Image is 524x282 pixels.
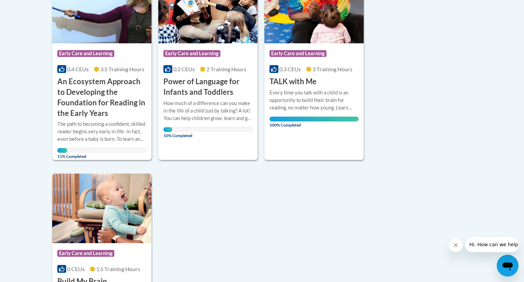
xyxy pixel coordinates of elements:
[270,117,359,128] span: 100% Completed
[100,66,144,72] span: 3.5 Training Hours
[163,127,172,138] span: 10% Completed
[57,76,146,118] h3: An Ecosystem Approach to Developing the Foundation for Reading in the Early Years
[270,76,317,87] h3: TALK with Me
[67,66,89,72] span: 0.4 CEUs
[67,266,85,272] span: 0 CEUs
[312,66,352,72] span: 3 Training Hours
[206,66,246,72] span: 2 Training Hours
[96,266,140,272] span: 1.5 Training Hours
[270,50,326,57] span: Early Care and Learning
[57,50,114,57] span: Early Care and Learning
[173,66,195,72] span: 0.2 CEUs
[497,255,519,277] iframe: Button to launch messaging window
[57,120,146,143] div: The path to becoming a confident, skilled reader begins very early in life- in fact, even before ...
[163,100,252,122] div: How much of a difference can you make in the life of a child just by talking? A lot! You can help...
[270,117,359,121] div: Your progress
[279,66,301,72] span: 0.3 CEUs
[4,5,55,10] span: Hi. How can we help?
[57,148,67,159] span: 11% Completed
[163,127,172,132] div: Your progress
[270,89,359,112] div: Every time you talk with a child is an opportunity to build their brain for reading, no matter ho...
[52,174,151,243] img: Course Logo
[57,250,114,257] span: Early Care and Learning
[163,76,252,98] h3: Power of Language for Infants and Toddlers
[57,148,67,153] div: Your progress
[465,237,519,252] iframe: Message from company
[449,238,463,252] iframe: Close message
[163,50,220,57] span: Early Care and Learning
